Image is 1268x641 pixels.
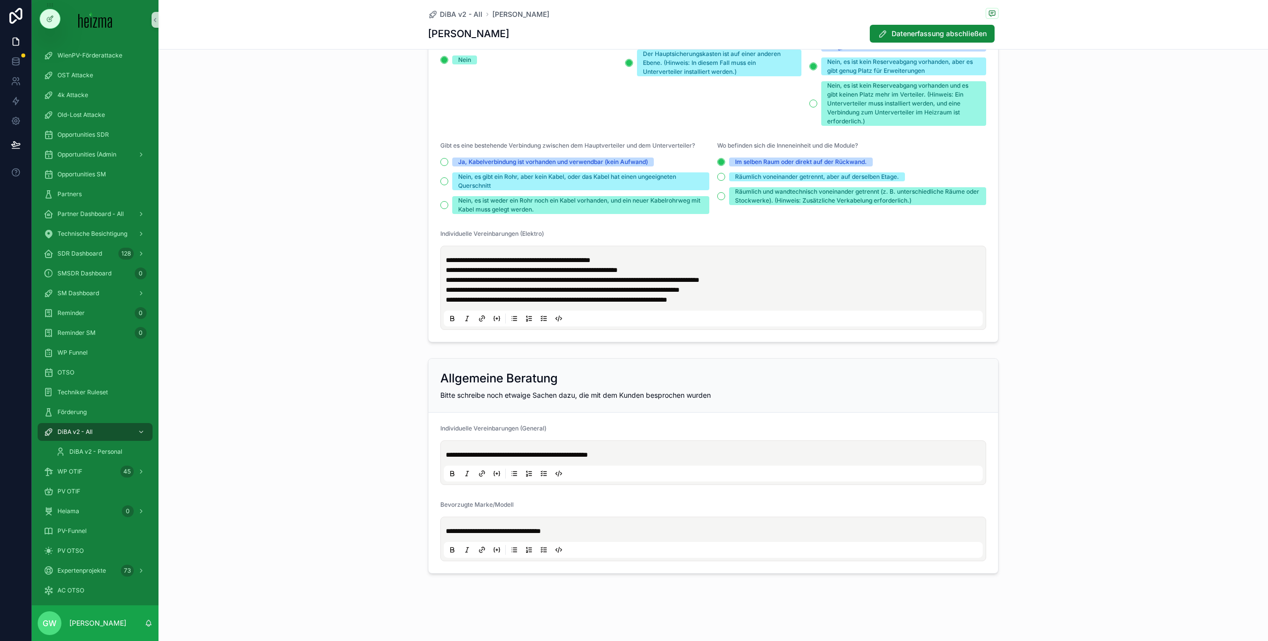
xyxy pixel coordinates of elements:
[440,9,482,19] span: DiBA v2 - All
[78,12,112,28] img: App logo
[440,230,544,237] span: Individuelle Vereinbarungen (Elektro)
[69,448,122,456] span: DiBA v2 - Personal
[38,245,153,263] a: SDR Dashboard128
[458,158,648,166] div: Ja, Kabelverbindung ist vorhanden und verwendbar (kein Aufwand)
[38,324,153,342] a: Reminder SM0
[57,151,116,159] span: Opportunities (Admin
[38,205,153,223] a: Partner Dashboard - All
[38,542,153,560] a: PV OTSO
[57,111,105,119] span: Old-Lost Attacke
[135,327,147,339] div: 0
[57,170,106,178] span: Opportunities SM
[38,344,153,362] a: WP Funnel
[892,29,987,39] span: Datenerfassung abschließen
[440,501,514,508] span: Bevorzugte Marke/Modell
[57,210,124,218] span: Partner Dashboard - All
[57,408,87,416] span: Förderung
[57,269,111,277] span: SMSDR Dashboard
[120,466,134,478] div: 45
[440,425,546,432] span: Individuelle Vereinbarungen (General)
[38,225,153,243] a: Technische Besichtigung
[135,307,147,319] div: 0
[38,106,153,124] a: Old-Lost Attacke
[57,91,88,99] span: 4k Attacke
[827,57,980,75] div: Nein, es ist kein Reserveabgang vorhanden, aber es gibt genug Platz für Erweiterungen
[38,165,153,183] a: Opportunities SM
[57,527,87,535] span: PV-Funnel
[38,284,153,302] a: SM Dashboard
[57,388,108,396] span: Techniker Ruleset
[57,428,93,436] span: DiBA v2 - All
[57,250,102,258] span: SDR Dashboard
[458,55,471,64] div: Nein
[440,371,558,386] h2: Allgemeine Beratung
[69,618,126,628] p: [PERSON_NAME]
[440,142,695,149] span: Gibt es eine bestehende Verbindung zwischen dem Hauptverteiler und dem Unterverteiler?
[135,267,147,279] div: 0
[38,423,153,441] a: DiBA v2 - All
[38,562,153,580] a: Expertenprojekte73
[57,507,79,515] span: Heiama
[57,71,93,79] span: OST Attacke
[57,487,80,495] span: PV OTIF
[458,196,703,214] div: Nein, es ist weder ein Rohr noch ein Kabel vorhanden, und ein neuer Kabelrohrweg mit Kabel muss g...
[428,9,482,19] a: DiBA v2 - All
[38,86,153,104] a: 4k Attacke
[870,25,995,43] button: Datenerfassung abschließen
[38,66,153,84] a: OST Attacke
[57,587,84,594] span: AC OTSO
[57,468,82,476] span: WP OTIF
[121,565,134,577] div: 73
[440,391,711,399] span: Bitte schreibe noch etwaige Sachen dazu, die mit dem Kunden besprochen wurden
[122,505,134,517] div: 0
[492,9,549,19] a: [PERSON_NAME]
[38,502,153,520] a: Heiama0
[57,52,122,59] span: WienPV-Förderattacke
[118,248,134,260] div: 128
[57,369,74,376] span: OTSO
[38,383,153,401] a: Techniker Ruleset
[57,567,106,575] span: Expertenprojekte
[57,329,96,337] span: Reminder SM
[735,187,980,205] div: Räumlich und wandtechnisch voneinander getrennt (z. B. unterschiedliche Räume oder Stockwerke). (...
[38,126,153,144] a: Opportunities SDR
[38,403,153,421] a: Förderung
[32,40,158,605] div: scrollable content
[38,304,153,322] a: Reminder0
[57,349,88,357] span: WP Funnel
[38,265,153,282] a: SMSDR Dashboard0
[43,617,56,629] span: GW
[38,522,153,540] a: PV-Funnel
[57,230,127,238] span: Technische Besichtigung
[50,443,153,461] a: DiBA v2 - Personal
[57,190,82,198] span: Partners
[827,81,980,126] div: Nein, es ist kein Reserveabgang vorhanden und es gibt keinen Platz mehr im Verteiler. (Hinweis: E...
[428,27,509,41] h1: [PERSON_NAME]
[57,131,109,139] span: Opportunities SDR
[57,309,85,317] span: Reminder
[735,158,867,166] div: Im selben Raum oder direkt auf der Rückwand.
[458,172,703,190] div: Nein, es gibt ein Rohr, aber kein Kabel, oder das Kabel hat einen ungeeigneten Querschnitt
[38,185,153,203] a: Partners
[38,364,153,381] a: OTSO
[38,47,153,64] a: WienPV-Förderattacke
[717,142,858,149] span: Wo befinden sich die Inneneinheit und die Module?
[38,463,153,481] a: WP OTIF45
[38,482,153,500] a: PV OTIF
[57,547,84,555] span: PV OTSO
[643,50,796,76] div: Der Hauptsicherungskasten ist auf einer anderen Ebene. (Hinweis: In diesem Fall muss ein Unterver...
[735,172,899,181] div: Räumlich voneinander getrennt, aber auf derselben Etage.
[57,289,99,297] span: SM Dashboard
[38,582,153,599] a: AC OTSO
[38,146,153,163] a: Opportunities (Admin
